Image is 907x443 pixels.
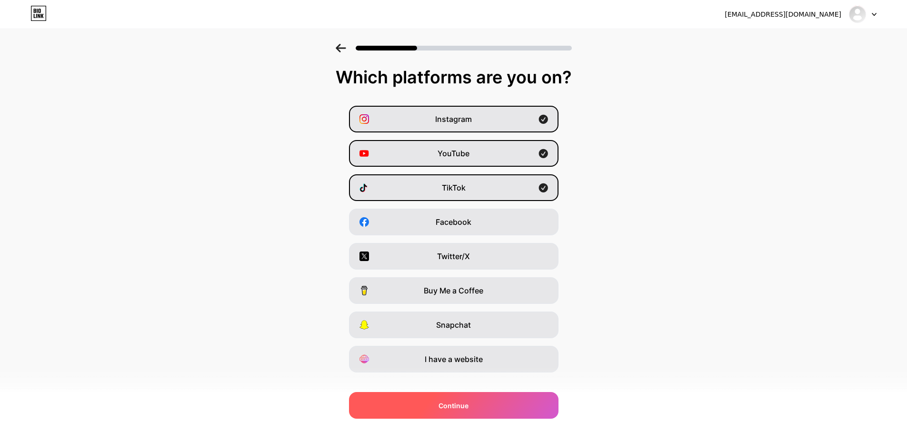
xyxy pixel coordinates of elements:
span: YouTube [438,148,469,159]
span: Facebook [436,216,471,228]
span: Continue [439,401,468,411]
span: Instagram [435,113,472,125]
div: Which platforms are you on? [10,68,897,87]
span: Buy Me a Coffee [424,285,483,296]
div: [EMAIL_ADDRESS][DOMAIN_NAME] [725,10,841,20]
span: Twitter/X [437,251,470,262]
img: kaihiwatarilol [848,5,867,23]
span: I have a website [425,353,483,365]
span: Snapchat [436,319,471,331]
span: TikTok [442,182,466,193]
